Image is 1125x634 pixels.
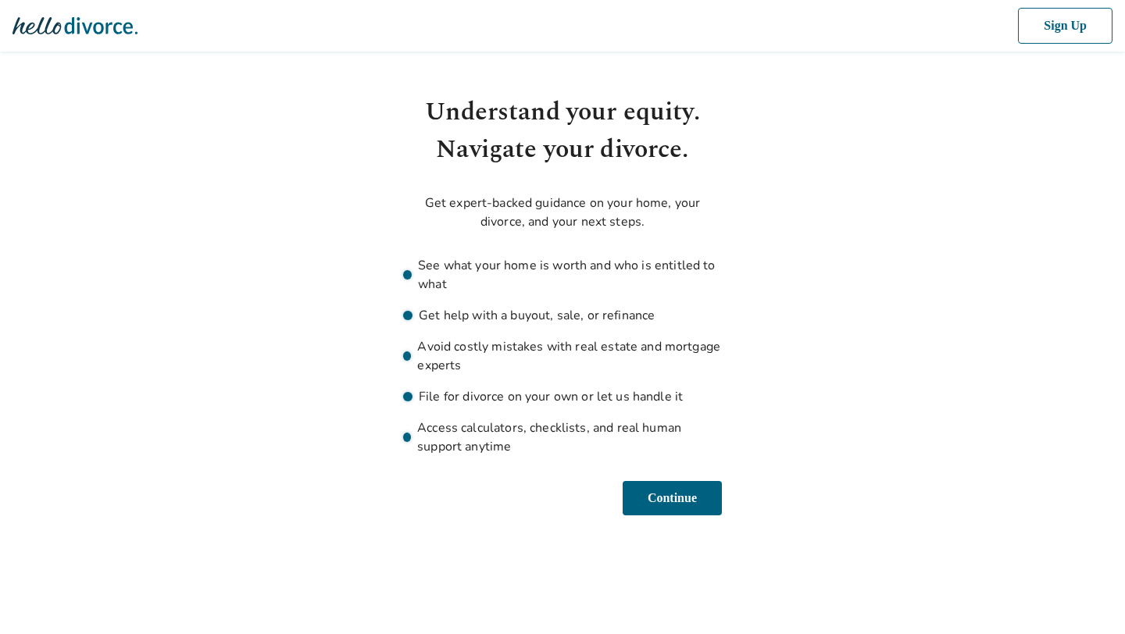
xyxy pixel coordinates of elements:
[12,10,137,41] img: Hello Divorce Logo
[403,387,722,406] li: File for divorce on your own or let us handle it
[403,256,722,294] li: See what your home is worth and who is entitled to what
[403,337,722,375] li: Avoid costly mistakes with real estate and mortgage experts
[403,419,722,456] li: Access calculators, checklists, and real human support anytime
[403,94,722,169] h1: Understand your equity. Navigate your divorce.
[1015,8,1112,44] button: Sign Up
[619,481,722,515] button: Continue
[403,194,722,231] p: Get expert-backed guidance on your home, your divorce, and your next steps.
[403,306,722,325] li: Get help with a buyout, sale, or refinance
